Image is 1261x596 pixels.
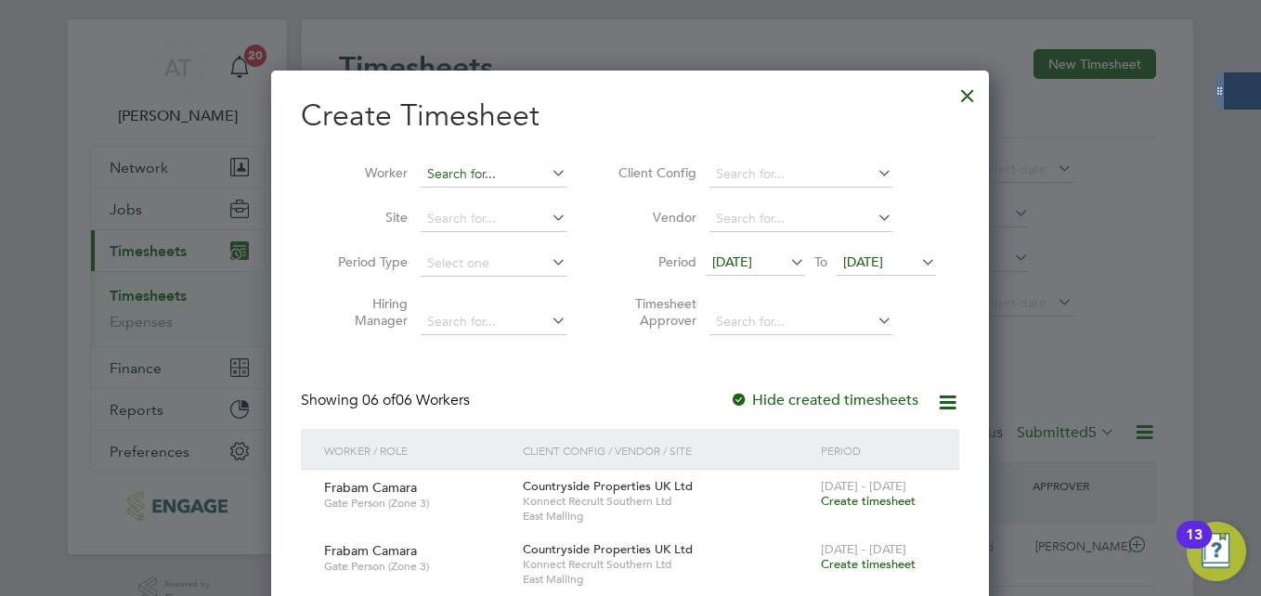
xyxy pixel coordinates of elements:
span: 06 Workers [362,391,470,409]
span: East Malling [523,572,812,587]
span: [DATE] - [DATE] [821,478,906,494]
label: Period Type [324,253,408,270]
span: Create timesheet [821,493,916,509]
input: Select one [421,251,566,277]
input: Search for... [709,206,892,232]
span: [DATE] [712,253,752,270]
h2: Create Timesheet [301,97,959,136]
span: Create timesheet [821,556,916,572]
input: Search for... [709,162,892,188]
span: Countryside Properties UK Ltd [523,478,693,494]
div: 13 [1186,535,1202,559]
span: Countryside Properties UK Ltd [523,541,693,557]
button: Open Resource Center, 13 new notifications [1187,522,1246,581]
span: Frabam Camara [324,542,417,559]
span: East Malling [523,509,812,524]
div: Worker / Role [319,429,518,472]
input: Search for... [421,206,566,232]
div: Showing [301,391,474,410]
label: Worker [324,164,408,181]
span: Gate Person (Zone 3) [324,559,509,574]
div: Client Config / Vendor / Site [518,429,816,472]
span: Frabam Camara [324,479,417,496]
input: Search for... [421,162,566,188]
span: Konnect Recruit Southern Ltd [523,494,812,509]
label: Client Config [613,164,696,181]
span: [DATE] - [DATE] [821,541,906,557]
span: Gate Person (Zone 3) [324,496,509,511]
label: Site [324,209,408,226]
label: Vendor [613,209,696,226]
label: Hiring Manager [324,295,408,329]
span: Konnect Recruit Southern Ltd [523,557,812,572]
label: Hide created timesheets [730,391,918,409]
input: Search for... [421,309,566,335]
input: Search for... [709,309,892,335]
div: Period [816,429,941,472]
span: To [809,250,833,274]
span: [DATE] [843,253,883,270]
span: 06 of [362,391,396,409]
label: Timesheet Approver [613,295,696,329]
label: Period [613,253,696,270]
